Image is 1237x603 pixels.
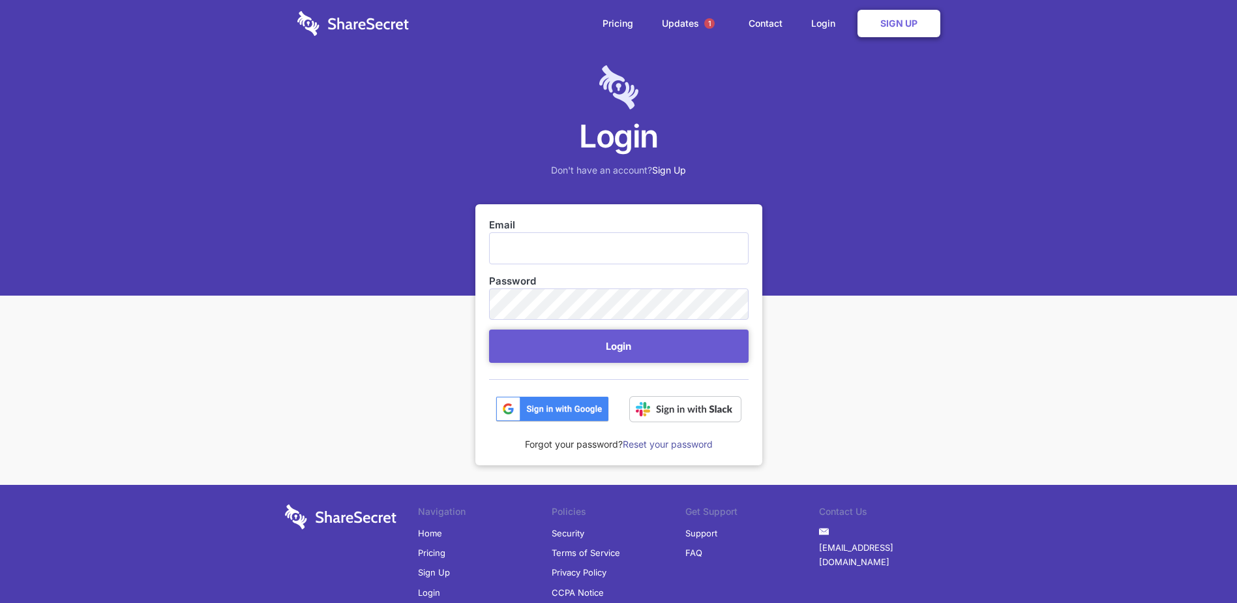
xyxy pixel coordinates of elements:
[418,523,442,543] a: Home
[552,583,604,602] a: CCPA Notice
[857,10,940,37] a: Sign Up
[819,504,953,523] li: Contact Us
[552,504,685,523] li: Policies
[685,543,702,563] a: FAQ
[589,3,646,44] a: Pricing
[297,11,409,36] img: logo-wordmark-white-trans-d4663122ce5f474addd5e946df7df03e33cb6a1c49d2221995e7729f52c070b2.svg
[285,504,396,529] img: logo-wordmark-white-trans-d4663122ce5f474addd5e946df7df03e33cb6a1c49d2221995e7729f52c070b2.svg
[552,563,606,582] a: Privacy Policy
[552,523,584,543] a: Security
[685,523,717,543] a: Support
[489,422,749,452] div: Forgot your password?
[489,330,749,363] button: Login
[704,18,715,29] span: 1
[798,3,855,44] a: Login
[819,538,953,572] a: [EMAIL_ADDRESS][DOMAIN_NAME]
[652,164,686,176] a: Sign Up
[623,439,713,450] a: Reset your password
[418,504,552,523] li: Navigation
[418,563,450,582] a: Sign Up
[496,396,609,422] img: btn_google_signin_dark_normal_web@2x-02e5a4921c5dab0481f19210d7229f84a41d9f18e5bdafae021273015eeb...
[418,583,440,602] a: Login
[736,3,796,44] a: Contact
[552,543,620,563] a: Terms of Service
[629,396,741,422] img: Sign in with Slack
[418,543,445,563] a: Pricing
[685,504,819,523] li: Get Support
[489,218,749,232] label: Email
[489,274,749,288] label: Password
[599,65,638,110] img: logo-lt-purple-60x68@2x-c671a683ea72a1d466fb5d642181eefbee81c4e10ba9aed56c8e1d7e762e8086.png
